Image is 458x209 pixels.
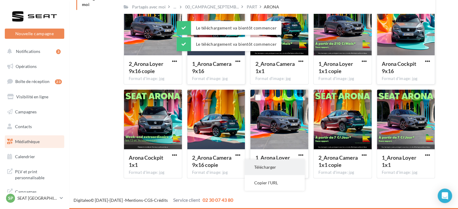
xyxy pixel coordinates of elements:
span: © [DATE]-[DATE] - - - [74,198,233,203]
div: ... [172,3,177,11]
div: Le téléchargement va bientôt commencer [176,37,281,51]
div: Format d'image: jpg [129,76,177,81]
button: Notifications 3 [4,45,63,58]
a: Contacts [4,120,65,133]
span: 2_Arona Camera 9x16 copie [192,154,231,168]
span: Visibilité en ligne [16,94,48,99]
a: Calendrier [4,150,65,163]
span: Campagnes [15,109,37,114]
span: Service client [173,197,200,203]
button: Nouvelle campagne [5,29,64,39]
span: 1_Arona Loyer 9x16 [255,154,290,168]
a: Mentions [125,198,143,203]
a: SP SEAT [GEOGRAPHIC_DATA] [5,192,64,204]
span: 1_Arona Loyer 1x1 copie [318,60,353,74]
span: 2_Arona Camera 1x1 [255,60,294,74]
p: SEAT [GEOGRAPHIC_DATA] [17,195,57,201]
button: Télécharger [245,159,305,175]
a: Campagnes DataOnDemand [4,185,65,203]
div: Format d'image: jpg [192,170,240,175]
div: Format d'image: jpg [318,170,367,175]
div: 3 [56,49,61,54]
span: PLV et print personnalisable [15,168,62,180]
span: Opérations [16,64,37,69]
div: PART [247,4,257,10]
span: Boîte de réception [15,79,50,84]
a: Campagnes [4,106,65,118]
div: Format d'image: jpg [382,170,430,175]
div: 23 [55,79,62,84]
span: Calendrier [15,154,35,159]
a: Visibilité en ligne [4,91,65,103]
span: 1_Arona Camera 9x16 [192,60,231,74]
span: 00_CAMPAGNE_SEPTEMB... [185,4,239,10]
span: Campagnes DataOnDemand [15,188,62,201]
span: SP [8,195,13,201]
div: Le téléchargement va bientôt commencer [176,21,281,35]
div: Format d'image: jpg [318,76,367,81]
a: Digitaleo [74,198,91,203]
span: 2_Arona Camera 1x1 copie [318,154,358,168]
div: Open Intercom Messenger [438,189,452,203]
div: Format d'image: jpg [129,170,177,175]
span: 2_Arona Loyer 9x16 copie [129,60,163,74]
div: Partagés avec moi [132,4,166,10]
a: Crédits [154,198,168,203]
div: Format d'image: jpg [382,76,430,81]
a: Médiathèque [4,135,65,148]
span: 02 30 07 43 80 [203,197,233,203]
span: Notifications [16,49,40,54]
span: Arona Cockpit 9x16 [382,60,416,74]
a: PLV et print personnalisable [4,165,65,183]
span: Médiathèque [15,139,40,144]
a: Opérations [4,60,65,73]
div: Format d'image: jpg [192,76,240,81]
button: Copier l'URL [245,175,305,191]
a: CGS [144,198,152,203]
div: ARONA [264,4,279,10]
span: 1_Arona Loyer 1x1 [382,154,416,168]
span: Contacts [15,124,32,129]
div: Format d'image: jpg [255,76,303,81]
a: Boîte de réception23 [4,75,65,88]
span: Arona Cockpit 1x1 [129,154,163,168]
